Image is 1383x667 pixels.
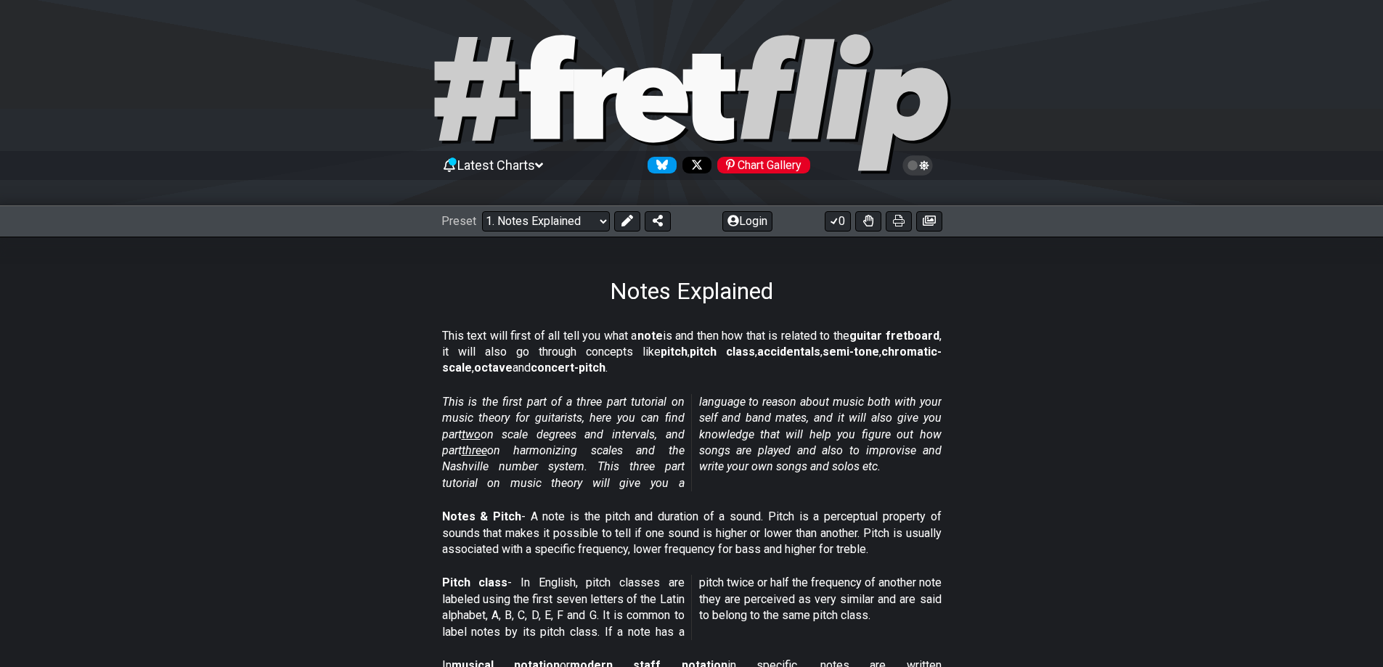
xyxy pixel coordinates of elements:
[717,157,810,173] div: Chart Gallery
[442,576,508,589] strong: Pitch class
[442,395,942,490] em: This is the first part of a three part tutorial on music theory for guitarists, here you can find...
[849,329,939,343] strong: guitar fretboard
[823,345,879,359] strong: semi-tone
[916,211,942,232] button: Create image
[677,157,711,173] a: Follow #fretflip at X
[886,211,912,232] button: Print
[462,443,487,457] span: three
[910,159,926,172] span: Toggle light / dark theme
[757,345,820,359] strong: accidentals
[645,211,671,232] button: Share Preset
[442,328,942,377] p: This text will first of all tell you what a is and then how that is related to the , it will also...
[610,277,773,305] h1: Notes Explained
[711,157,810,173] a: #fretflip at Pinterest
[642,157,677,173] a: Follow #fretflip at Bluesky
[457,157,535,173] span: Latest Charts
[482,211,610,232] select: Preset
[474,361,513,375] strong: octave
[825,211,851,232] button: 0
[442,510,521,523] strong: Notes & Pitch
[462,427,481,441] span: two
[690,345,755,359] strong: pitch class
[661,345,688,359] strong: pitch
[855,211,881,232] button: Toggle Dexterity for all fretkits
[441,214,476,228] span: Preset
[442,509,942,557] p: - A note is the pitch and duration of a sound. Pitch is a perceptual property of sounds that make...
[442,575,942,640] p: - In English, pitch classes are labeled using the first seven letters of the Latin alphabet, A, B...
[722,211,772,232] button: Login
[531,361,605,375] strong: concert-pitch
[614,211,640,232] button: Edit Preset
[637,329,663,343] strong: note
